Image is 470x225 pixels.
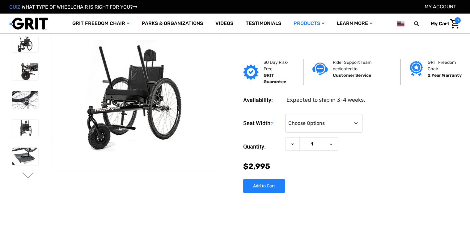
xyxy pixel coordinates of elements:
a: QUIZ:WHAT TYPE OF WHEELCHAIR IS RIGHT FOR YOU? [9,4,137,10]
a: Parks & Organizations [136,14,209,34]
a: GRIT Freedom Chair [66,14,136,34]
strong: Customer Service [333,73,371,78]
strong: GRIT Guarantee [264,73,286,84]
span: QUIZ: [9,4,22,10]
label: Seat Width: [243,114,282,133]
img: GRIT All-Terrain Wheelchair and Mobility Equipment [9,17,48,30]
p: GRIT Freedom Chair [428,59,463,72]
a: Account [425,4,456,10]
a: Testimonials [239,14,287,34]
img: GRIT Freedom Chair: 3.0 [12,63,38,80]
a: Cart with 0 items [426,17,461,30]
label: Quantity: [243,137,282,156]
img: GRIT Freedom Chair: 3.0 [12,91,38,108]
img: Customer service [312,63,328,75]
a: Products [287,14,331,34]
img: Cart [450,19,459,29]
img: us.png [397,20,404,27]
a: Learn More [331,14,379,34]
input: Add to Cart [243,179,285,193]
a: Videos [209,14,239,34]
img: GRIT Guarantee [243,64,259,80]
img: GRIT Freedom Chair: 3.0 [52,40,220,152]
dt: Availability: [243,96,282,104]
strong: 2 Year Warranty [428,73,462,78]
img: GRIT Freedom Chair: 3.0 [12,148,38,165]
img: GRIT Freedom Chair: 3.0 [12,120,38,137]
button: Go to slide 2 of 3 [22,172,35,180]
span: 0 [455,17,461,23]
span: $2,995 [243,162,270,171]
p: Rider Support Team dedicated to [333,59,391,72]
img: GRIT Freedom Chair: 3.0 [12,35,38,52]
p: 30 Day Risk-Free [264,59,294,72]
img: Grit freedom [410,61,422,76]
span: My Cart [431,21,449,27]
input: Search [417,17,426,30]
dd: Expected to ship in 3-4 weeks. [286,96,365,104]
